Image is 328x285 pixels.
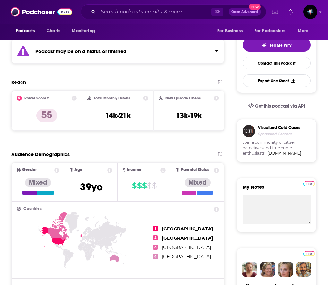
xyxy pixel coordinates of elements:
label: My Notes [243,184,311,195]
strong: Podcast may be on a hiatus or finished [35,48,126,54]
span: 4 [153,254,158,259]
h4: Sponsored Content [258,132,300,136]
button: Open AdvancedNew [229,8,261,16]
button: tell me why sparkleTell Me Why [243,38,311,52]
span: More [298,27,309,36]
img: Podchaser Pro [303,181,315,186]
h2: Power Score™ [24,96,49,100]
span: $ [137,181,142,191]
span: 39 yo [80,181,103,193]
span: Open Advanced [231,10,258,13]
span: New [249,4,261,10]
button: Export One-Sheet [243,74,311,87]
h2: Reach [11,79,26,85]
span: Logged in as daniel90037 [303,5,317,19]
p: 55 [36,109,57,122]
button: Show profile menu [303,5,317,19]
button: open menu [213,25,251,37]
span: Tell Me Why [269,43,291,48]
div: Mixed [25,178,51,187]
button: open menu [250,25,295,37]
span: $ [152,181,157,191]
img: coldCase.18b32719.png [243,125,255,137]
section: Click to expand status details [11,39,224,64]
img: Podchaser Pro [303,251,315,256]
span: Join a community of citizen detectives and true crime enthusiasts. [243,140,311,156]
img: Jon Profile [296,262,311,277]
span: Monitoring [72,27,95,36]
span: $ [147,181,151,191]
span: Age [74,168,82,172]
span: Get this podcast via API [255,103,305,109]
input: Search podcasts, credits, & more... [98,7,211,17]
span: [GEOGRAPHIC_DATA] [162,245,211,250]
span: ⌘ K [211,8,223,16]
span: For Podcasters [255,27,285,36]
a: Pro website [303,250,315,256]
img: Podchaser - Follow, Share and Rate Podcasts [11,6,72,18]
h2: New Episode Listens [165,96,201,100]
span: $ [132,181,136,191]
img: Jules Profile [278,262,293,277]
div: Mixed [185,178,211,187]
h3: 14k-21k [105,111,131,120]
h3: Visualized Cold Cases [258,125,300,130]
span: For Business [217,27,243,36]
span: 1 [153,226,158,231]
h2: Audience Demographics [11,151,70,157]
span: Gender [22,168,37,172]
a: Visualized Cold CasesSponsored ContentJoin a community of citizen detectives and true crime enthu... [237,119,317,177]
img: Sydney Profile [242,262,257,277]
img: User Profile [303,5,317,19]
span: [GEOGRAPHIC_DATA] [162,226,213,232]
h3: 13k-19k [176,111,202,120]
button: open menu [11,25,43,37]
a: Show notifications dropdown [270,6,281,17]
div: Search podcasts, credits, & more... [81,4,266,19]
h2: Total Monthly Listens [94,96,130,100]
span: 2 [153,235,158,240]
button: open menu [67,25,103,37]
span: Podcasts [16,27,35,36]
a: Show notifications dropdown [286,6,296,17]
span: [GEOGRAPHIC_DATA] [162,254,211,260]
a: Pro website [303,180,315,186]
span: [GEOGRAPHIC_DATA] [162,235,213,241]
span: Income [127,168,142,172]
button: open menu [293,25,317,37]
a: Get this podcast via API [243,98,310,114]
a: Contact This Podcast [243,57,311,69]
span: Parental Status [181,168,209,172]
img: Barbara Profile [260,262,275,277]
span: $ [142,181,147,191]
a: Charts [42,25,64,37]
a: [DOMAIN_NAME] [267,151,301,156]
span: Charts [47,27,60,36]
span: 3 [153,245,158,250]
span: Countries [23,207,42,211]
img: tell me why sparkle [262,43,267,48]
